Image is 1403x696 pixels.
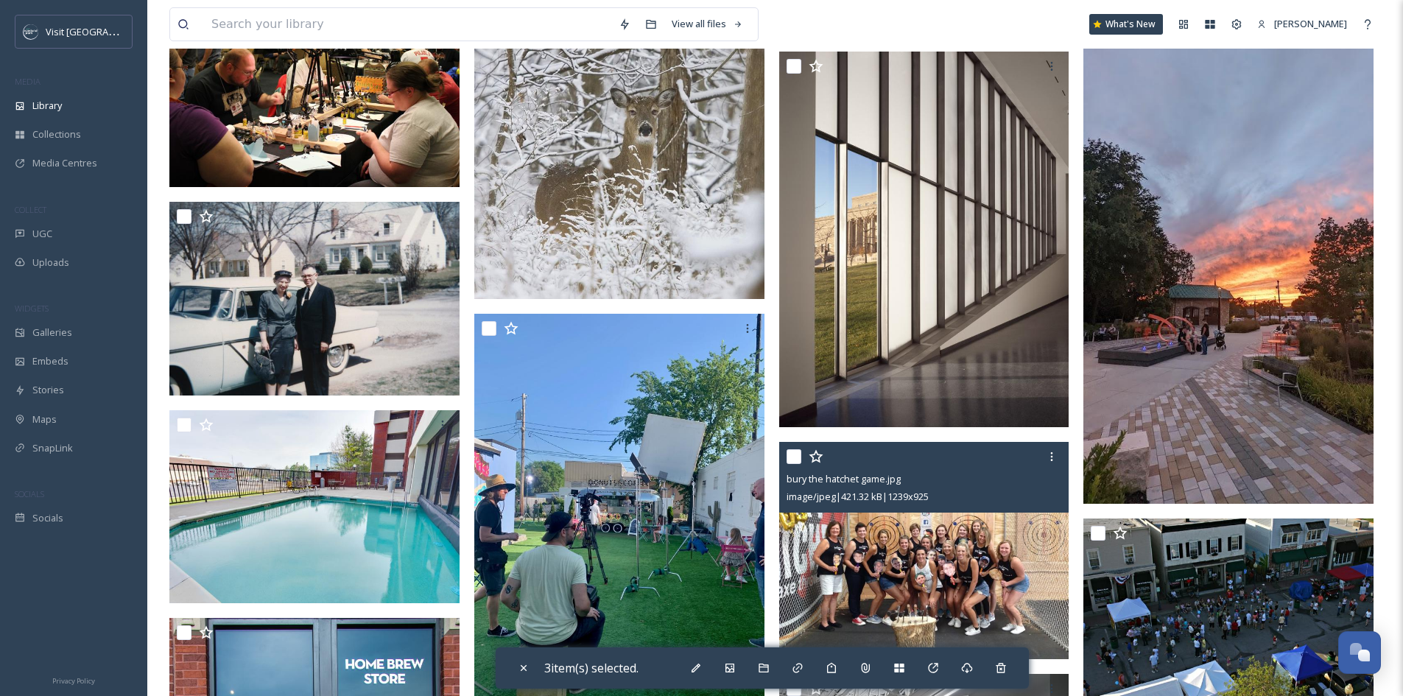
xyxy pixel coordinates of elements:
span: image/jpeg | 421.32 kB | 1239 x 925 [787,490,929,503]
img: Roland Halbe - interior with glass.jpg [779,52,1069,427]
a: What's New [1089,14,1163,35]
span: bury the hatchet game.jpg [787,472,901,485]
span: Library [32,99,62,113]
span: Visit [GEOGRAPHIC_DATA] [46,24,160,38]
input: Search your library [204,8,611,41]
span: SOCIALS [15,488,44,499]
span: Galleries [32,326,72,340]
span: Collections [32,127,81,141]
a: View all files [664,10,750,38]
span: Stories [32,383,64,397]
img: 0100_pool_3.jpg [169,409,460,603]
span: Uploads [32,256,69,270]
span: Privacy Policy [52,676,95,686]
img: 2007032009.jpg [169,202,460,396]
span: Media Centres [32,156,97,170]
span: 3 item(s) selected. [544,660,639,676]
img: bury the hatchet game.jpg [779,442,1069,658]
img: c3es6xdrejuflcaqpovn.png [24,24,38,39]
span: Maps [32,412,57,426]
span: WIDGETS [15,303,49,314]
img: arboretum2.jpg [474,12,764,299]
span: MEDIA [15,76,41,87]
a: [PERSON_NAME] [1250,10,1354,38]
button: Open Chat [1338,631,1381,674]
a: Privacy Policy [52,671,95,689]
span: Socials [32,511,63,525]
span: UGC [32,227,52,241]
span: Embeds [32,354,68,368]
span: COLLECT [15,204,46,215]
span: SnapLink [32,441,73,455]
span: [PERSON_NAME] [1274,17,1347,30]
